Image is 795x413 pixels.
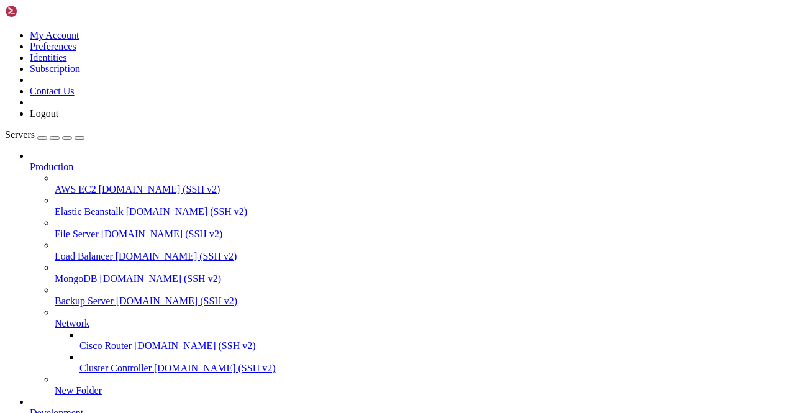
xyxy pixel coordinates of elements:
[101,229,223,239] span: [DOMAIN_NAME] (SSH v2)
[30,52,67,63] a: Identities
[99,273,221,284] span: [DOMAIN_NAME] (SSH v2)
[55,273,97,284] span: MongoDB
[55,318,89,329] span: Network
[79,329,790,352] li: Cisco Router [DOMAIN_NAME] (SSH v2)
[55,318,790,329] a: Network
[126,206,248,217] span: [DOMAIN_NAME] (SSH v2)
[79,363,152,373] span: Cluster Controller
[99,184,220,194] span: [DOMAIN_NAME] (SSH v2)
[55,173,790,195] li: AWS EC2 [DOMAIN_NAME] (SSH v2)
[79,352,790,374] li: Cluster Controller [DOMAIN_NAME] (SSH v2)
[30,41,76,52] a: Preferences
[154,363,276,373] span: [DOMAIN_NAME] (SSH v2)
[79,363,790,374] a: Cluster Controller [DOMAIN_NAME] (SSH v2)
[30,150,790,396] li: Production
[55,251,113,261] span: Load Balancer
[55,217,790,240] li: File Server [DOMAIN_NAME] (SSH v2)
[5,129,35,140] span: Servers
[79,340,132,351] span: Cisco Router
[5,5,76,17] img: Shellngn
[55,206,790,217] a: Elastic Beanstalk [DOMAIN_NAME] (SSH v2)
[55,251,790,262] a: Load Balancer [DOMAIN_NAME] (SSH v2)
[79,340,790,352] a: Cisco Router [DOMAIN_NAME] (SSH v2)
[55,284,790,307] li: Backup Server [DOMAIN_NAME] (SSH v2)
[55,240,790,262] li: Load Balancer [DOMAIN_NAME] (SSH v2)
[30,63,80,74] a: Subscription
[55,262,790,284] li: MongoDB [DOMAIN_NAME] (SSH v2)
[30,161,790,173] a: Production
[55,385,102,396] span: New Folder
[55,374,790,396] li: New Folder
[55,307,790,374] li: Network
[116,296,238,306] span: [DOMAIN_NAME] (SSH v2)
[30,108,58,119] a: Logout
[116,251,237,261] span: [DOMAIN_NAME] (SSH v2)
[55,229,99,239] span: File Server
[55,195,790,217] li: Elastic Beanstalk [DOMAIN_NAME] (SSH v2)
[30,30,79,40] a: My Account
[30,161,73,172] span: Production
[55,206,124,217] span: Elastic Beanstalk
[30,86,75,96] a: Contact Us
[55,385,790,396] a: New Folder
[55,184,790,195] a: AWS EC2 [DOMAIN_NAME] (SSH v2)
[55,296,114,306] span: Backup Server
[55,229,790,240] a: File Server [DOMAIN_NAME] (SSH v2)
[55,273,790,284] a: MongoDB [DOMAIN_NAME] (SSH v2)
[134,340,256,351] span: [DOMAIN_NAME] (SSH v2)
[55,184,96,194] span: AWS EC2
[5,129,84,140] a: Servers
[55,296,790,307] a: Backup Server [DOMAIN_NAME] (SSH v2)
